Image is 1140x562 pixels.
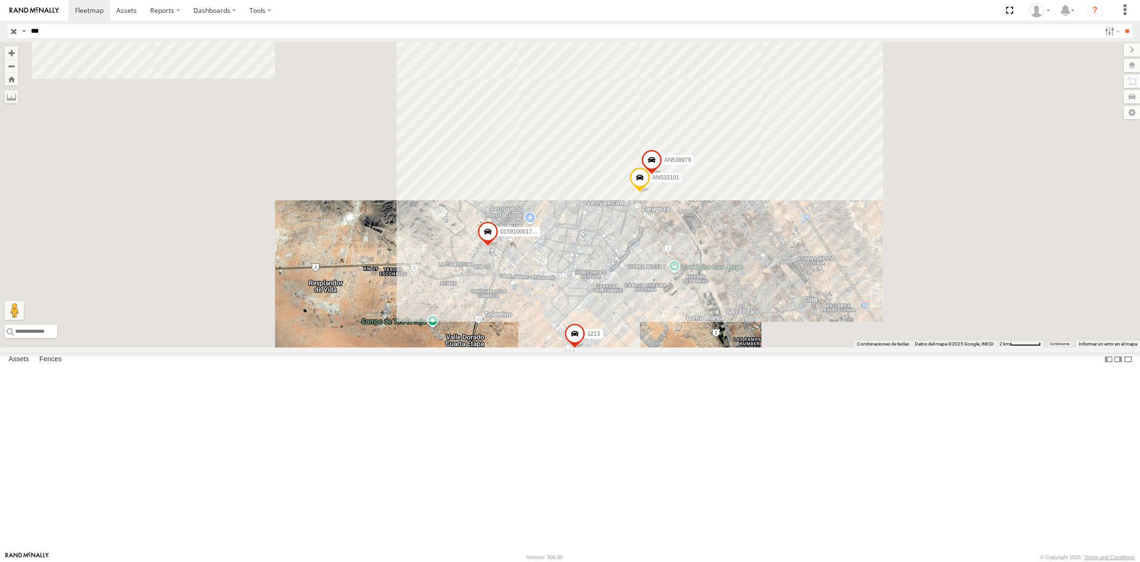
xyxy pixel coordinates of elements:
a: Visit our Website [5,553,49,562]
span: Datos del mapa ©2025 Google, INEGI [915,341,994,347]
i: ? [1087,3,1102,18]
div: Roberto Garcia [1026,3,1054,18]
a: Condiciones [1050,342,1070,346]
label: Measure [5,90,18,103]
span: 015910001795205 [500,228,548,235]
label: Map Settings [1124,106,1140,119]
div: © Copyright 2025 - [1040,554,1135,560]
button: Combinaciones de teclas [857,341,909,347]
span: AN533101 [652,175,679,181]
label: Fences [35,353,66,366]
img: rand-logo.svg [9,7,59,14]
a: Terms and Conditions [1084,554,1135,560]
button: Zoom Home [5,73,18,85]
a: Informar un error en el mapa [1079,341,1137,347]
label: Search Filter Options [1101,24,1121,38]
span: 1213 [587,330,600,337]
label: Hide Summary Table [1123,353,1133,366]
label: Search Query [20,24,28,38]
span: AN538979 [664,157,691,163]
button: Arrastra el hombrecito naranja al mapa para abrir Street View [5,301,24,320]
label: Dock Summary Table to the Right [1113,353,1123,366]
div: Version: 306.00 [527,554,563,560]
button: Zoom out [5,59,18,73]
button: Zoom in [5,47,18,59]
label: Assets [4,353,34,366]
label: Dock Summary Table to the Left [1104,353,1113,366]
span: 2 km [999,341,1010,347]
button: Escala del mapa: 2 km por 61 píxeles [997,341,1044,347]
